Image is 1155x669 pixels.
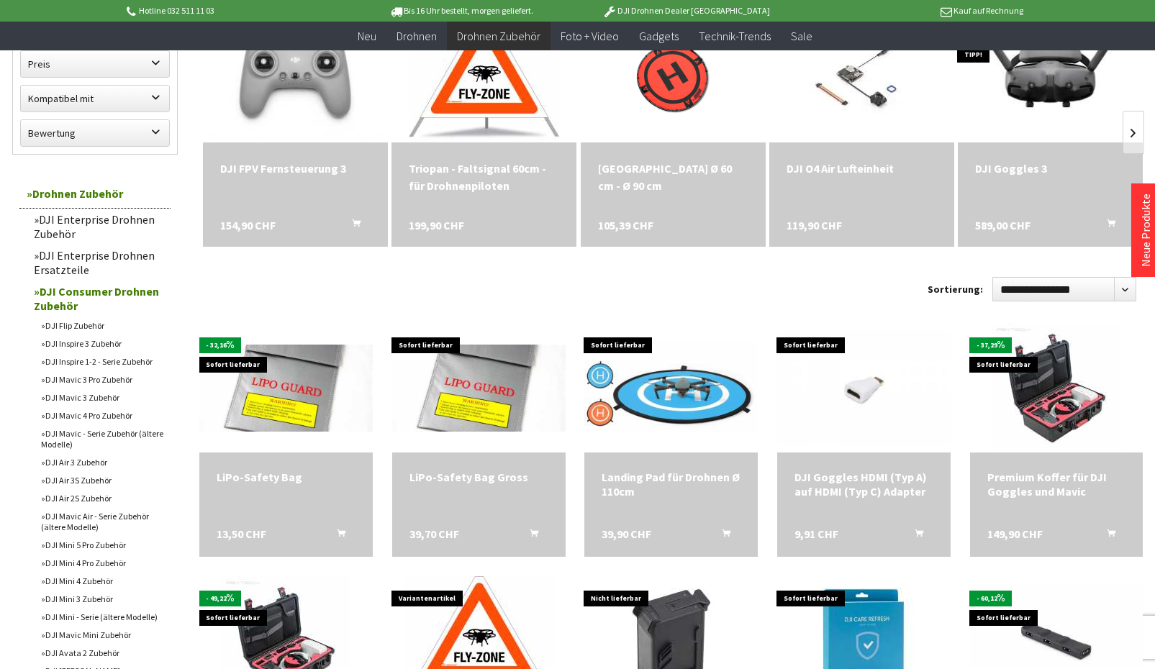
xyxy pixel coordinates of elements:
[975,160,1125,177] a: DJI Goggles 3 589,00 CHF In den Warenkorb
[19,179,171,209] a: Drohnen Zubehör
[598,160,748,194] a: [GEOGRAPHIC_DATA] Ø 60 cm - Ø 90 cm 105,39 CHF
[27,281,171,317] a: DJI Consumer Drohnen Zubehör
[409,160,559,194] a: Triopan - Faltsignal 60cm - für Drohnenpiloten 199,90 CHF
[34,554,171,572] a: DJI Mini 4 Pro Zubehör
[203,16,388,139] img: DJI FPV Fernsteuerung 3
[34,572,171,590] a: DJI Mini 4 Zubehör
[386,22,447,51] a: Drohnen
[775,13,948,142] img: DJI O4 Air Lufteinheit
[598,217,653,234] span: 105,39 CHF
[199,345,373,432] img: LiPo-Safety Bag
[34,536,171,554] a: DJI Mini 5 Pro Zubehör
[34,644,171,662] a: DJI Avata 2 Zubehör
[34,471,171,489] a: DJI Air 3S Zubehör
[787,160,937,177] div: DJI O4 Air Lufteinheit
[608,13,738,142] img: Hoodman Landeplatz Ø 60 cm - Ø 90 cm
[781,22,823,51] a: Sale
[358,29,376,43] span: Neu
[512,527,547,545] button: In den Warenkorb
[409,527,459,541] span: 39,70 CHF
[34,388,171,406] a: DJI Mavic 3 Zubehör
[409,470,548,484] a: LiPo-Safety Bag Gross 39,70 CHF In den Warenkorb
[987,470,1126,499] a: Premium Koffer für DJI Goggles und Mavic 149,90 CHF In den Warenkorb
[34,608,171,626] a: DJI Mini - Serie (ältere Modelle)
[928,278,983,301] label: Sortierung:
[1090,217,1124,235] button: In den Warenkorb
[34,590,171,608] a: DJI Mini 3 Zubehör
[124,2,349,19] p: Hotline 032 511 11 03
[21,51,169,77] label: Preis
[602,470,740,499] div: Landing Pad für Drohnen Ø 110cm
[447,22,551,51] a: Drohnen Zubehör
[34,424,171,453] a: DJI Mavic - Serie Zubehör (ältere Modelle)
[397,29,437,43] span: Drohnen
[217,527,266,541] span: 13,50 CHF
[799,2,1023,19] p: Kauf auf Rechnung
[958,16,1143,139] img: DJI Goggles 3
[602,470,740,499] a: Landing Pad für Drohnen Ø 110cm 39,90 CHF In den Warenkorb
[992,323,1121,452] img: Premium Koffer für DJI Goggles und Mavic
[787,217,842,234] span: 119,90 CHF
[217,470,355,484] div: LiPo-Safety Bag
[21,86,169,111] label: Kompatibel mit
[34,352,171,370] a: DJI Inspire 1-2 - Serie Zubehör
[320,527,354,545] button: In den Warenkorb
[409,217,464,234] span: 199,90 CHF
[409,13,559,142] img: Triopan - Faltsignal 60cm - für Drohnenpiloten
[220,217,276,234] span: 154,90 CHF
[457,29,540,43] span: Drohnen Zubehör
[349,2,574,19] p: Bis 16 Uhr bestellt, morgen geliefert.
[392,345,566,432] img: LiPo-Safety Bag Gross
[348,22,386,51] a: Neu
[1138,194,1153,267] a: Neue Produkte
[794,470,933,499] a: DJI Goggles HDMI (Typ A) auf HDMI (Typ C) Adapter 9,91 CHF In den Warenkorb
[551,22,629,51] a: Foto + Video
[335,217,369,235] button: In den Warenkorb
[794,470,933,499] div: DJI Goggles HDMI (Typ A) auf HDMI (Typ C) Adapter
[699,29,771,43] span: Technik-Trends
[794,527,838,541] span: 9,91 CHF
[34,317,171,334] a: DJI Flip Zubehör
[629,22,689,51] a: Gadgets
[409,160,559,194] div: Triopan - Faltsignal 60cm - für Drohnenpiloten
[217,470,355,484] a: LiPo-Safety Bag 13,50 CHF In den Warenkorb
[27,245,171,281] a: DJI Enterprise Drohnen Ersatzteile
[409,470,548,484] div: LiPo-Safety Bag Gross
[220,160,371,177] div: DJI FPV Fernsteuerung 3
[787,160,937,177] a: DJI O4 Air Lufteinheit 119,90 CHF
[220,160,371,177] a: DJI FPV Fernsteuerung 3 154,90 CHF In den Warenkorb
[975,217,1031,234] span: 589,00 CHF
[1090,527,1124,545] button: In den Warenkorb
[602,527,651,541] span: 39,90 CHF
[21,120,169,146] label: Bewertung
[34,334,171,352] a: DJI Inspire 3 Zubehör
[561,29,619,43] span: Foto + Video
[987,527,1043,541] span: 149,90 CHF
[598,160,748,194] div: [GEOGRAPHIC_DATA] Ø 60 cm - Ø 90 cm
[34,453,171,471] a: DJI Air 3 Zubehör
[34,370,171,388] a: DJI Mavic 3 Pro Zubehör
[34,507,171,536] a: DJI Mavic Air - Serie Zubehör (ältere Modelle)
[27,209,171,245] a: DJI Enterprise Drohnen Zubehör
[584,342,758,433] img: Landing Pad für Drohnen Ø 110cm
[987,470,1126,499] div: Premium Koffer für DJI Goggles und Mavic
[34,489,171,507] a: DJI Air 2S Zubehör
[34,406,171,424] a: DJI Mavic 4 Pro Zubehör
[34,626,171,644] a: DJI Mavic Mini Zubehör
[705,527,739,545] button: In den Warenkorb
[791,29,812,43] span: Sale
[897,527,932,545] button: In den Warenkorb
[975,160,1125,177] div: DJI Goggles 3
[639,29,679,43] span: Gadgets
[777,330,951,446] img: DJI Goggles HDMI (Typ A) auf HDMI (Typ C) Adapter
[574,2,798,19] p: DJI Drohnen Dealer [GEOGRAPHIC_DATA]
[689,22,781,51] a: Technik-Trends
